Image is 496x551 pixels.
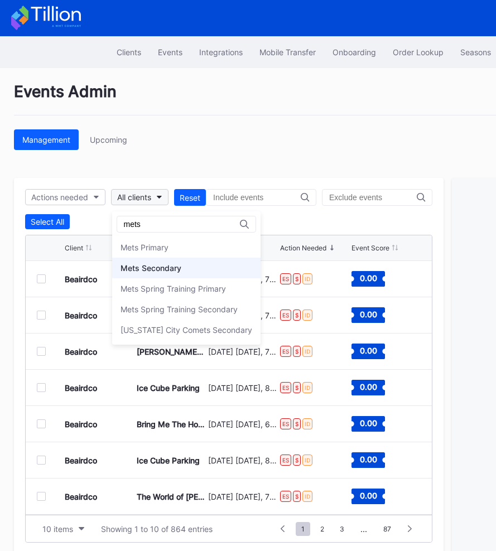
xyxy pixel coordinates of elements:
[121,325,252,335] div: [US_STATE] City Comets Secondary
[124,220,221,229] input: Search
[121,263,181,273] div: Mets Secondary
[121,304,238,314] div: Mets Spring Training Secondary
[121,243,168,252] div: Mets Primary
[121,284,226,293] div: Mets Spring Training Primary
